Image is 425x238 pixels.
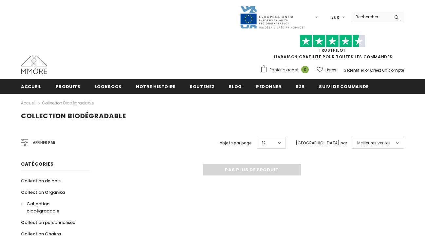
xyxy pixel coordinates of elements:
span: LIVRAISON GRATUITE POUR TOUTES LES COMMANDES [260,38,404,60]
span: or [365,67,369,73]
span: Collection Organika [21,189,65,195]
span: EUR [331,14,339,21]
span: Lookbook [95,83,122,90]
span: Meilleures ventes [357,140,391,146]
a: Panier d'achat 0 [260,65,312,75]
span: Notre histoire [136,83,176,90]
label: [GEOGRAPHIC_DATA] par [296,140,347,146]
a: TrustPilot [319,47,346,53]
span: Produits [56,83,81,90]
span: Collection de bois [21,178,61,184]
span: Blog [229,83,242,90]
span: Catégories [21,161,54,167]
a: Suivi de commande [319,79,369,94]
a: Produits [56,79,81,94]
a: Lookbook [95,79,122,94]
a: Accueil [21,79,42,94]
a: B2B [296,79,305,94]
input: Search Site [352,12,389,22]
a: Redonner [256,79,282,94]
a: Collection biodégradable [42,100,94,106]
a: Collection biodégradable [21,198,83,217]
a: Listes [317,64,336,76]
span: Affiner par [33,139,55,146]
span: Collection biodégradable [27,201,59,214]
a: Accueil [21,99,36,107]
span: Suivi de commande [319,83,369,90]
a: Collection Organika [21,187,65,198]
img: Javni Razpis [240,5,305,29]
span: Redonner [256,83,282,90]
span: B2B [296,83,305,90]
span: 0 [301,66,309,73]
a: Créez un compte [370,67,404,73]
span: 12 [262,140,266,146]
a: soutenez [190,79,214,94]
span: Collection biodégradable [21,111,126,120]
img: Cas MMORE [21,56,47,74]
a: Notre histoire [136,79,176,94]
a: Javni Razpis [240,14,305,20]
a: S'identifier [344,67,364,73]
span: soutenez [190,83,214,90]
a: Blog [229,79,242,94]
span: Accueil [21,83,42,90]
span: Collection personnalisée [21,219,75,226]
label: objets par page [220,140,252,146]
a: Collection personnalisée [21,217,75,228]
img: Faites confiance aux étoiles pilotes [300,35,365,47]
a: Collection de bois [21,175,61,187]
span: Panier d'achat [269,67,299,73]
span: Collection Chakra [21,231,61,237]
span: Listes [325,67,336,73]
